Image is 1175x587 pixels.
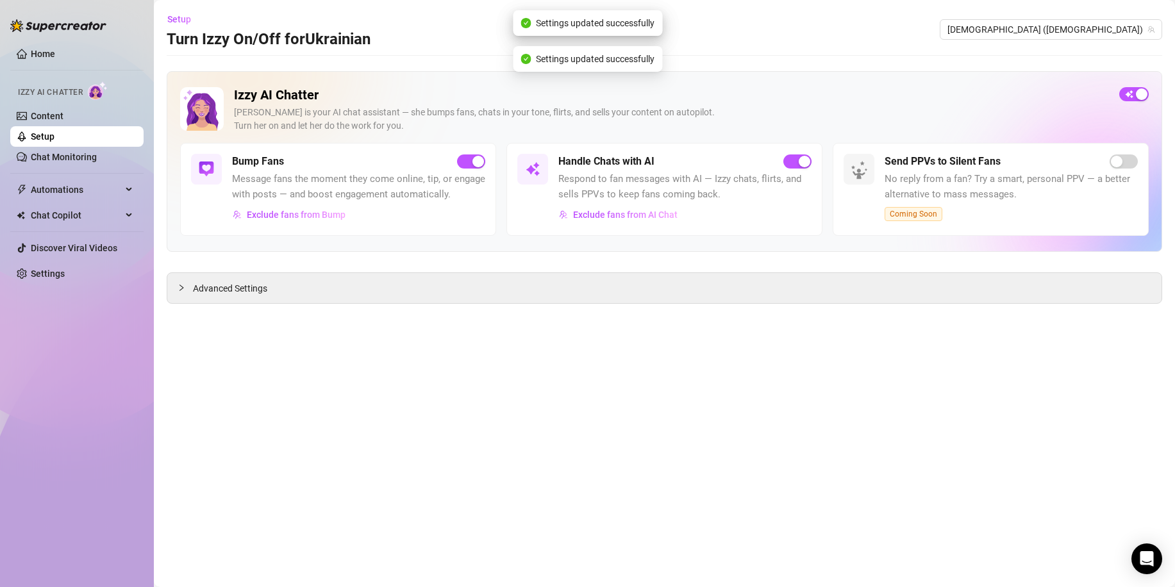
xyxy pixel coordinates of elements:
h5: Bump Fans [232,154,284,169]
img: svg%3e [559,210,568,219]
a: Content [31,111,63,121]
span: Message fans the moment they come online, tip, or engage with posts — and boost engagement automa... [232,172,485,202]
span: Chat Copilot [31,205,122,226]
img: svg%3e [525,161,540,177]
img: Chat Copilot [17,211,25,220]
span: thunderbolt [17,185,27,195]
span: Respond to fan messages with AI — Izzy chats, flirts, and sells PPVs to keep fans coming back. [558,172,812,202]
a: Chat Monitoring [31,152,97,162]
h3: Turn Izzy On/Off for Ukrainian [167,29,371,50]
h5: Handle Chats with AI [558,154,654,169]
div: collapsed [178,281,193,295]
span: Exclude fans from Bump [247,210,346,220]
span: Izzy AI Chatter [18,87,83,99]
img: logo-BBDzfeDw.svg [10,19,106,32]
button: Exclude fans from Bump [232,204,346,225]
img: svg%3e [199,161,214,177]
img: svg%3e [233,210,242,219]
span: collapsed [178,284,185,292]
a: Setup [31,131,54,142]
div: Open Intercom Messenger [1131,543,1162,574]
span: Automations [31,179,122,200]
a: Home [31,49,55,59]
span: Setup [167,14,191,24]
span: check-circle [521,54,531,64]
a: Settings [31,269,65,279]
img: AI Chatter [88,81,108,100]
div: [PERSON_NAME] is your AI chat assistant — she bumps fans, chats in your tone, flirts, and sells y... [234,106,1109,133]
button: Setup [167,9,201,29]
h2: Izzy AI Chatter [234,87,1109,103]
span: Exclude fans from AI Chat [573,210,678,220]
h5: Send PPVs to Silent Fans [885,154,1001,169]
span: No reply from a fan? Try a smart, personal PPV — a better alternative to mass messages. [885,172,1138,202]
button: Exclude fans from AI Chat [558,204,678,225]
span: Settings updated successfully [536,52,654,66]
img: silent-fans-ppv-o-N6Mmdf.svg [851,161,871,181]
span: team [1147,26,1155,33]
span: check-circle [521,18,531,28]
a: Discover Viral Videos [31,243,117,253]
span: Ukrainian (ukrainianmodel) [947,20,1154,39]
span: Settings updated successfully [536,16,654,30]
span: Advanced Settings [193,281,267,295]
img: Izzy AI Chatter [180,87,224,131]
span: Coming Soon [885,207,942,221]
